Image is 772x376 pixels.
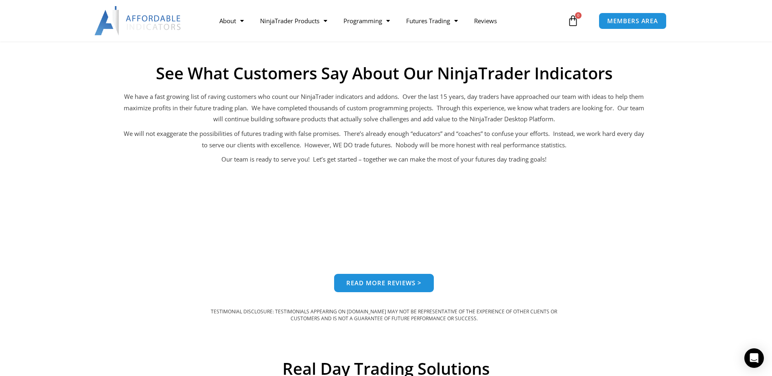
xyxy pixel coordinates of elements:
img: LogoAI | Affordable Indicators – NinjaTrader [94,6,182,35]
span: MEMBERS AREA [607,18,658,24]
a: MEMBERS AREA [599,13,667,29]
span: 0 [575,12,582,19]
p: We will not exaggerate the possibilities of futures trading with false promises. There’s already ... [124,128,645,151]
a: Reviews [466,11,505,30]
a: Read more reviews > [334,274,434,292]
div: Open Intercom Messenger [744,348,764,368]
nav: Menu [211,11,565,30]
iframe: Customer reviews powered by Trustpilot [124,176,645,274]
a: Futures Trading [398,11,466,30]
span: Read more reviews > [346,280,422,286]
div: TESTIMONIAL DISCLOSURE: TESTIMONIALS APPEARING ON [DOMAIN_NAME] MAY NOT BE REPRESENTATIVE OF THE ... [208,308,560,322]
a: About [211,11,252,30]
a: NinjaTrader Products [252,11,335,30]
a: Programming [335,11,398,30]
a: 0 [555,9,591,33]
p: Our team is ready to serve you! Let’s get started – together we can make the most of your futures... [124,154,645,165]
p: We have a fast growing list of raving customers who count our NinjaTrader indicators and addons. ... [124,91,645,125]
h2: See What Customers Say About Our NinjaTrader Indicators [124,63,645,83]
